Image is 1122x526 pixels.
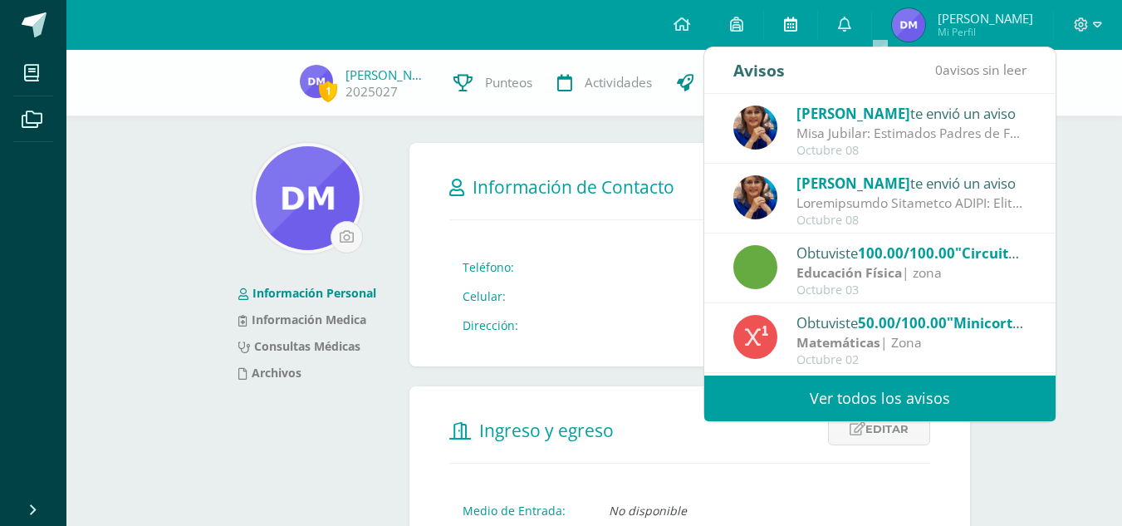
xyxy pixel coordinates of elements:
[796,194,1027,213] div: Indicaciones Excursión IRTRA: Guatemala, 07 de octubre de 2025 Estimados Padres de Familia: De an...
[796,242,1027,263] div: Obtuviste en
[796,172,1027,194] div: te envió un aviso
[449,496,595,525] td: Medio de Entrada:
[796,353,1027,367] div: Octubre 02
[935,61,1026,79] span: avisos sin leer
[238,365,301,381] a: Archivos
[858,243,955,263] span: 100.00/100.00
[733,175,777,219] img: 5d6f35d558c486632aab3bda9a330e6b.png
[796,104,910,123] span: [PERSON_NAME]
[733,47,785,93] div: Avisos
[238,285,376,301] a: Información Personal
[796,102,1027,124] div: te envió un aviso
[473,175,674,199] span: Información de Contacto
[238,338,360,354] a: Consultas Médicas
[828,413,930,445] a: Editar
[485,74,532,91] span: Punteos
[449,282,532,311] td: Celular:
[704,376,1056,421] a: Ver todos los avisos
[733,106,777,150] img: 5d6f35d558c486632aab3bda9a330e6b.png
[441,50,545,116] a: Punteos
[935,61,943,79] span: 0
[256,146,360,250] img: eae042570d77902c79d0e36ff9affccc.png
[449,253,532,282] td: Teléfono:
[479,419,614,442] span: Ingreso y egreso
[796,333,880,351] strong: Matemáticas
[796,283,1027,297] div: Octubre 03
[609,503,687,519] i: No disponible
[449,311,532,340] td: Dirección:
[892,8,925,42] img: 3cadea31f3d8efa45fca0f49b0e790a2.png
[796,174,910,193] span: [PERSON_NAME]
[585,74,652,91] span: Actividades
[238,312,366,327] a: Información Medica
[938,25,1033,39] span: Mi Perfil
[319,81,337,101] span: 1
[796,333,1027,352] div: | Zona
[796,263,902,282] strong: Educación Física
[938,10,1033,27] span: [PERSON_NAME]
[796,144,1027,158] div: Octubre 08
[345,83,398,101] a: 2025027
[345,66,429,83] a: [PERSON_NAME]
[796,312,1027,333] div: Obtuviste en
[300,65,333,98] img: 3cadea31f3d8efa45fca0f49b0e790a2.png
[858,313,947,332] span: 50.00/100.00
[796,263,1027,283] div: | zona
[796,124,1027,143] div: Misa Jubilar: Estimados Padres de Familia de Cuarto Primaria hasta Quinto Bachillerato: Bendicion...
[545,50,664,116] a: Actividades
[796,214,1027,228] div: Octubre 08
[664,50,785,116] a: Trayectoria
[947,313,1027,332] span: "Minicorto"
